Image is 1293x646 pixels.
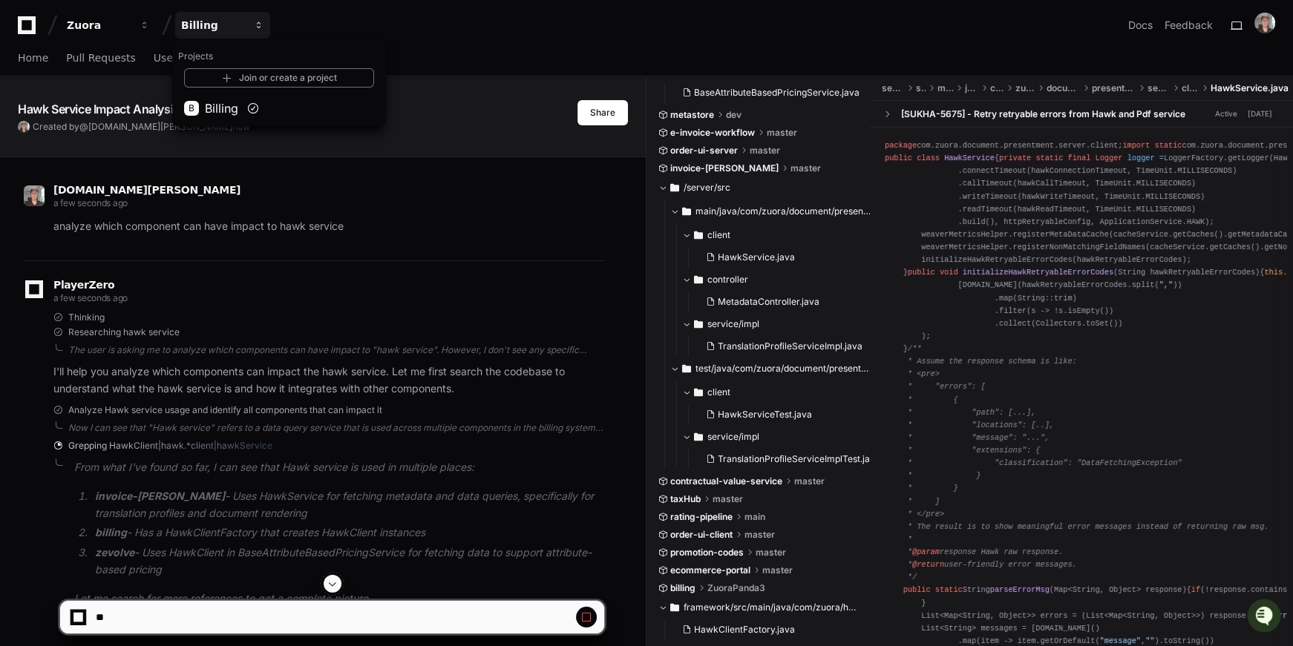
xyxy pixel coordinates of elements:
button: /server/src [658,176,859,200]
a: Users [154,42,183,76]
span: Active [1211,107,1242,121]
span: service/impl [707,318,759,330]
span: [DOMAIN_NAME][PERSON_NAME] [53,184,240,196]
svg: Directory [682,202,691,220]
span: void [940,268,958,277]
span: ecommerce-portal [670,564,750,576]
span: Users [154,53,183,62]
span: initializeHawkRetryableErrorCodes [963,268,1113,277]
span: a few seconds ago [53,292,128,303]
span: Researching hawk service [68,326,180,338]
span: TranslationProfileServiceImplTest.java [718,453,880,465]
span: server [1148,82,1169,94]
span: main [937,82,953,94]
button: controller [682,268,871,291]
span: @param [912,547,940,556]
span: HawkService.java [718,251,795,263]
a: Home [18,42,48,76]
span: java [965,82,978,94]
a: Join or create a project [184,68,374,88]
div: [SUKHA-5675] - Retry retryable errors from Hawk and Pdf service [901,108,1185,120]
span: master [767,127,797,139]
span: master [762,564,793,576]
a: Powered byPylon [105,155,180,167]
span: HawkService.java [1211,82,1289,94]
svg: Directory [694,428,703,446]
span: master [790,162,821,174]
span: MetadataController.java [718,296,819,308]
button: HawkService.java [700,247,862,268]
span: master [756,547,786,558]
button: service/impl [682,312,871,336]
p: analyze which component can have impact to hawk service [53,218,604,235]
span: document [1047,82,1080,94]
span: promotion-codes [670,547,744,558]
app-text-character-animate: Hawk Service Impact Analysis [18,102,180,116]
button: client [682,380,883,404]
a: Docs [1128,18,1153,33]
button: Feedback [1165,18,1213,33]
div: Now I can see that "Hawk service" refers to a data query service that is used across multiple com... [68,422,604,434]
span: /server/src [684,182,730,194]
strong: zevolve [95,546,134,558]
span: dev [726,109,742,121]
span: (String hawkRetryableErrorCodes) [1113,268,1260,277]
span: zuora [1015,82,1034,94]
svg: Directory [682,360,691,378]
svg: Directory [694,315,703,333]
span: master [713,493,743,505]
span: contractual-value-service [670,475,782,487]
div: Welcome [15,59,270,83]
button: MetadataController.java [700,291,862,312]
span: Analyze Hawk service usage and identify all components that can impact it [68,404,382,416]
div: The user is asking me to analyze which components can have impact to "hawk service". However, I d... [68,344,604,356]
li: - Uses HawkClient in BaseAttributeBasedPricingService for fetching data to support attribute-base... [91,544,604,579]
button: service/impl [682,425,883,449]
span: PlayerZero [53,280,114,289]
span: presentment [1092,82,1136,94]
img: ACg8ocJXJfhJJqpG9rDJjtbZlaEJZy3UY9H7l9C0yzch3oOV8VWHvw_M=s96-c [18,121,30,133]
svg: Directory [694,226,703,244]
div: Start new chat [50,111,243,125]
span: order-ui-client [670,529,733,541]
span: server [882,82,903,94]
span: final [1068,154,1091,162]
span: = [1159,154,1164,162]
span: Home [18,53,48,62]
span: logger [1127,154,1155,162]
div: Zuora [172,42,386,126]
button: Share [577,100,628,125]
span: static [1035,154,1063,162]
svg: Directory [694,271,703,289]
span: controller [707,274,748,286]
span: client [1181,82,1199,94]
span: now [232,121,250,132]
span: Thinking [68,312,105,323]
span: Billing [205,99,238,117]
span: "," [1159,280,1173,289]
li: - Has a HawkClientFactory that creates HawkClient instances [91,524,604,541]
span: metastore [670,109,714,121]
img: ACg8ocJXJfhJJqpG9rDJjtbZlaEJZy3UY9H7l9C0yzch3oOV8VWHvw_M=s96-c [1254,13,1275,33]
strong: billing [95,526,127,538]
span: public [908,268,935,277]
img: PlayerZero [15,15,45,45]
img: ACg8ocJXJfhJJqpG9rDJjtbZlaEJZy3UY9H7l9C0yzch3oOV8VWHvw_M=s96-c [24,185,45,206]
span: test/java/com/zuora/document/presentment/server [695,363,871,375]
span: taxHub [670,493,701,505]
div: B [184,101,199,116]
span: main/java/com/zuora/document/presentment/server [695,205,871,217]
span: client [707,386,730,398]
span: BaseAttributeBasedPricingService.java [694,87,860,99]
a: Pull Requests [66,42,135,76]
span: package [885,141,917,150]
p: I'll help you analyze which components can impact the hawk service. Let me first search the codeb... [53,363,604,398]
button: Billing [175,12,270,39]
span: /** * Assume the response schema is like: * <pre> * "errors": [ * { * "path": [...], * "locations... [885,344,1269,581]
button: client [682,223,871,247]
span: import [1122,141,1150,150]
span: Pull Requests [66,53,135,62]
span: service/impl [707,431,759,443]
svg: Directory [670,179,679,197]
